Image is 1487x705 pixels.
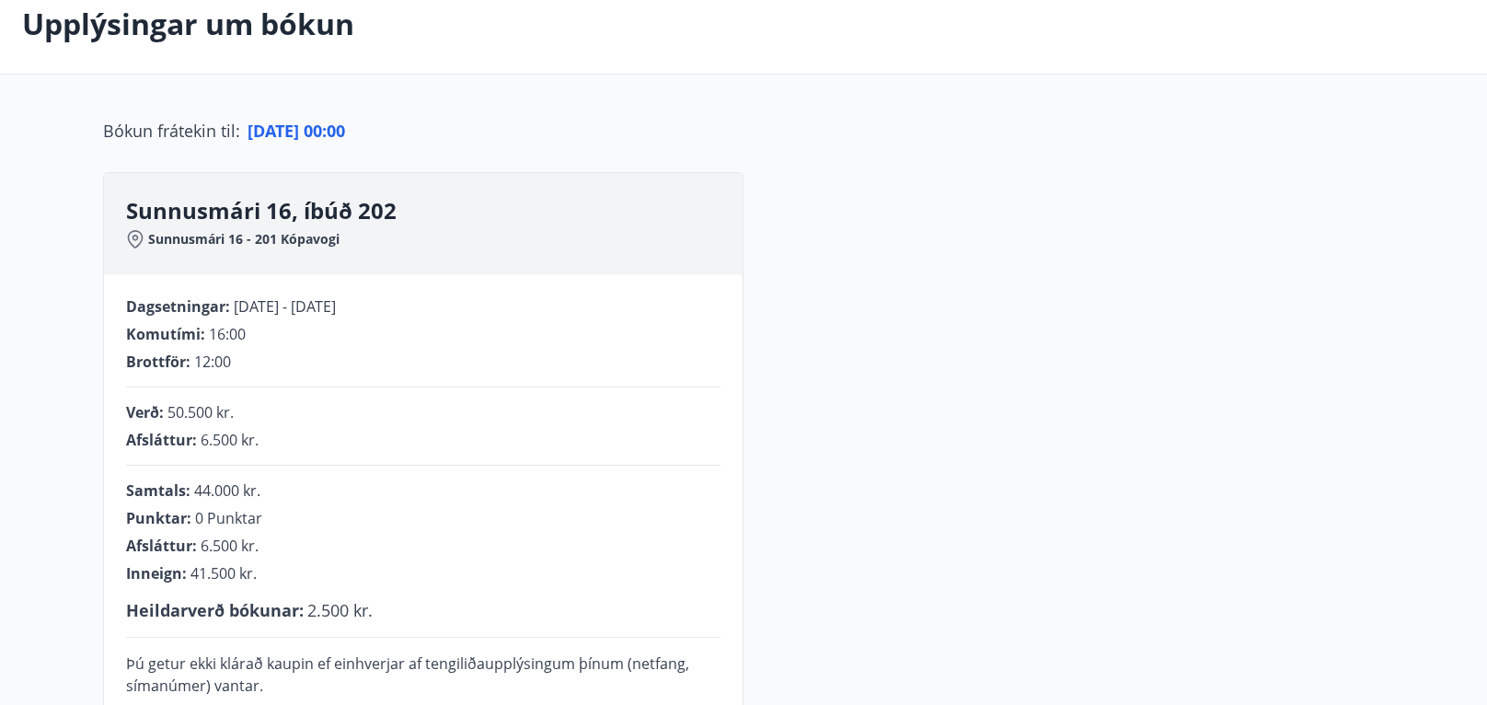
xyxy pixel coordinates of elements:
[307,599,373,621] span: 2.500 kr.
[209,324,246,344] span: 16:00
[195,508,262,528] span: 0 Punktar
[190,563,257,584] span: 41.500 kr.
[126,324,205,344] span: Komutími :
[126,563,187,584] span: Inneign :
[167,402,234,422] span: 50.500 kr.
[126,508,191,528] span: Punktar :
[126,480,190,501] span: Samtals :
[148,230,340,248] span: Sunnusmári 16 - 201 Kópavogi
[103,119,240,143] span: Bókun frátekin til :
[201,536,259,556] span: 6.500 kr.
[126,430,197,450] span: Afsláttur :
[126,599,304,621] span: Heildarverð bókunar :
[126,402,164,422] span: Verð :
[126,296,230,317] span: Dagsetningar :
[126,352,190,372] span: Brottför :
[126,195,743,226] h3: Sunnusmári 16, íbúð 202
[126,653,689,696] span: Þú getur ekki klárað kaupin ef einhverjar af tengiliðaupplýsingum þínum (netfang, símanúmer) vantar.
[194,480,260,501] span: 44.000 kr.
[234,296,336,317] span: [DATE] - [DATE]
[194,352,231,372] span: 12:00
[201,430,259,450] span: 6.500 kr.
[22,4,354,44] p: Upplýsingar um bókun
[126,536,197,556] span: Afsláttur :
[248,120,345,142] span: [DATE] 00:00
